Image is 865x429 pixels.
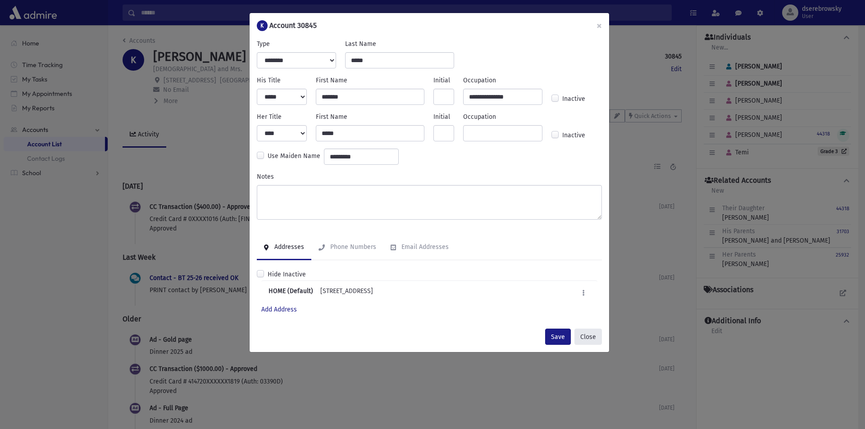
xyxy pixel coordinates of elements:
button: Save [545,329,571,345]
label: Inactive [562,131,585,141]
div: Email Addresses [400,243,449,251]
label: Initial [433,112,450,122]
label: Inactive [562,94,585,105]
label: His Title [257,76,281,85]
div: Addresses [273,243,304,251]
a: Addresses [257,235,311,260]
label: Hide Inactive [268,270,306,279]
div: K [257,20,268,31]
label: First Name [316,112,347,122]
button: Close [574,329,602,345]
label: Last Name [345,39,376,49]
label: Occupation [463,76,496,85]
label: Her Title [257,112,282,122]
label: Notes [257,172,274,181]
a: Phone Numbers [311,235,383,260]
button: × [589,13,609,38]
div: Phone Numbers [328,243,376,251]
label: First Name [316,76,347,85]
a: Email Addresses [383,235,456,260]
b: HOME (Default) [269,286,313,299]
label: Type [257,39,270,49]
div: [STREET_ADDRESS] [320,286,373,299]
label: Occupation [463,112,496,122]
a: Add Address [261,306,297,313]
label: Use Maiden Name [268,151,320,162]
label: Initial [433,76,450,85]
h6: Account 30845 [269,20,317,31]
